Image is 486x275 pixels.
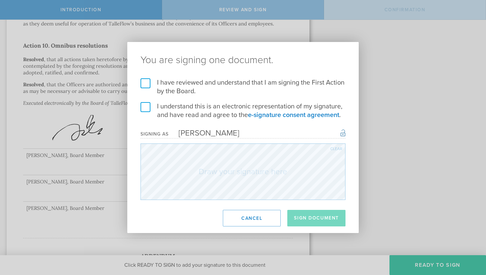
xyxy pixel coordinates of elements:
ng-pluralize: You are signing one document. [141,55,345,65]
a: e-signature consent agreement [248,111,339,119]
label: I understand this is an electronic representation of my signature, and have read and agree to the . [141,102,345,119]
button: Sign Document [287,210,345,226]
button: Cancel [223,210,281,226]
div: [PERSON_NAME] [169,128,239,138]
label: I have reviewed and understand that I am signing the First Action by the Board. [141,78,345,96]
div: Signing as [141,131,169,137]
